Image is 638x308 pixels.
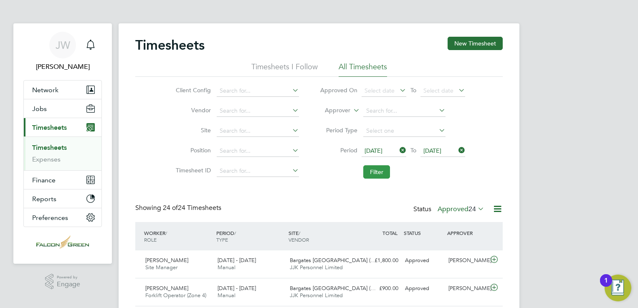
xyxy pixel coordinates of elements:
input: Select one [363,125,446,137]
div: Timesheets [24,136,101,170]
span: Preferences [32,214,68,222]
div: Showing [135,204,223,212]
span: Bargates [GEOGRAPHIC_DATA] (… [290,285,376,292]
span: Bargates [GEOGRAPHIC_DATA] (… [290,257,376,264]
span: Manual [218,292,235,299]
input: Search for... [217,165,299,177]
div: STATUS [402,225,445,240]
label: Approver [313,106,350,115]
span: 24 of [163,204,178,212]
button: New Timesheet [448,37,503,50]
img: falcongreen-logo-retina.png [36,235,89,249]
input: Search for... [363,105,446,117]
label: Vendor [173,106,211,114]
a: Go to home page [23,235,102,249]
button: Network [24,81,101,99]
label: Approved [438,205,484,213]
span: Reports [32,195,56,203]
span: Timesheets [32,124,67,131]
span: [DATE] - [DATE] [218,257,256,264]
span: 24 Timesheets [163,204,221,212]
button: Filter [363,165,390,179]
div: WORKER [142,225,214,247]
li: Timesheets I Follow [251,62,318,77]
span: 24 [468,205,476,213]
span: / [234,230,236,236]
span: [PERSON_NAME] [145,257,188,264]
div: Approved [402,282,445,295]
span: Powered by [57,274,80,281]
span: Jobs [32,105,47,113]
div: 1 [604,280,608,291]
span: Finance [32,176,56,184]
div: £900.00 [358,282,402,295]
span: JW [56,40,70,50]
div: [PERSON_NAME] [445,282,489,295]
span: Manual [218,264,235,271]
button: Open Resource Center, 1 new notification [605,275,631,301]
span: JJK Personnel Limited [290,264,343,271]
li: All Timesheets [339,62,387,77]
span: To [408,145,419,156]
div: [PERSON_NAME] [445,254,489,268]
div: £1,800.00 [358,254,402,268]
span: To [408,85,419,96]
a: Expenses [32,155,61,163]
span: Forklift Operator (Zone 4) [145,292,206,299]
a: Powered byEngage [45,274,81,290]
span: Select date [423,87,453,94]
h2: Timesheets [135,37,205,53]
div: APPROVER [445,225,489,240]
input: Search for... [217,85,299,97]
a: JW[PERSON_NAME] [23,32,102,72]
button: Preferences [24,208,101,227]
input: Search for... [217,125,299,137]
span: / [165,230,167,236]
div: PERIOD [214,225,286,247]
button: Finance [24,171,101,189]
span: TYPE [216,236,228,243]
label: Position [173,146,211,154]
nav: Main navigation [13,23,112,264]
label: Timesheet ID [173,167,211,174]
span: / [299,230,300,236]
span: Select date [365,87,395,94]
span: VENDOR [289,236,309,243]
label: Period [320,146,357,154]
span: [DATE] [423,147,441,154]
label: Period Type [320,126,357,134]
span: ROLE [144,236,157,243]
span: John Whyte [23,62,102,72]
div: Approved [402,254,445,268]
span: TOTAL [382,230,397,236]
button: Jobs [24,99,101,118]
label: Approved On [320,86,357,94]
label: Client Config [173,86,211,94]
span: [PERSON_NAME] [145,285,188,292]
span: [DATE] - [DATE] [218,285,256,292]
a: Timesheets [32,144,67,151]
span: Network [32,86,58,94]
input: Search for... [217,145,299,157]
button: Reports [24,189,101,208]
span: Engage [57,281,80,288]
input: Search for... [217,105,299,117]
span: JJK Personnel Limited [290,292,343,299]
span: [DATE] [365,147,382,154]
div: Status [413,204,486,215]
div: SITE [286,225,359,247]
span: Site Manager [145,264,177,271]
button: Timesheets [24,118,101,136]
label: Site [173,126,211,134]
